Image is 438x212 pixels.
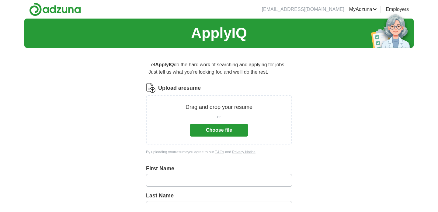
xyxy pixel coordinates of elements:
label: Last Name [146,192,292,200]
label: Upload a resume [158,84,201,92]
li: [EMAIL_ADDRESS][DOMAIN_NAME] [262,6,344,13]
a: Employers [386,6,409,13]
h1: ApplyIQ [191,22,247,44]
strong: ApplyIQ [155,62,174,67]
img: Adzuna logo [29,2,81,16]
button: Choose file [190,124,248,137]
div: By uploading your resume you agree to our and . [146,149,292,155]
p: Let do the hard work of searching and applying for jobs. Just tell us what you're looking for, an... [146,59,292,78]
span: or [217,114,221,120]
label: First Name [146,165,292,173]
a: T&Cs [215,150,224,154]
p: Drag and drop your resume [186,103,252,111]
a: Privacy Notice [232,150,255,154]
a: MyAdzuna [349,6,377,13]
img: CV Icon [146,83,156,93]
